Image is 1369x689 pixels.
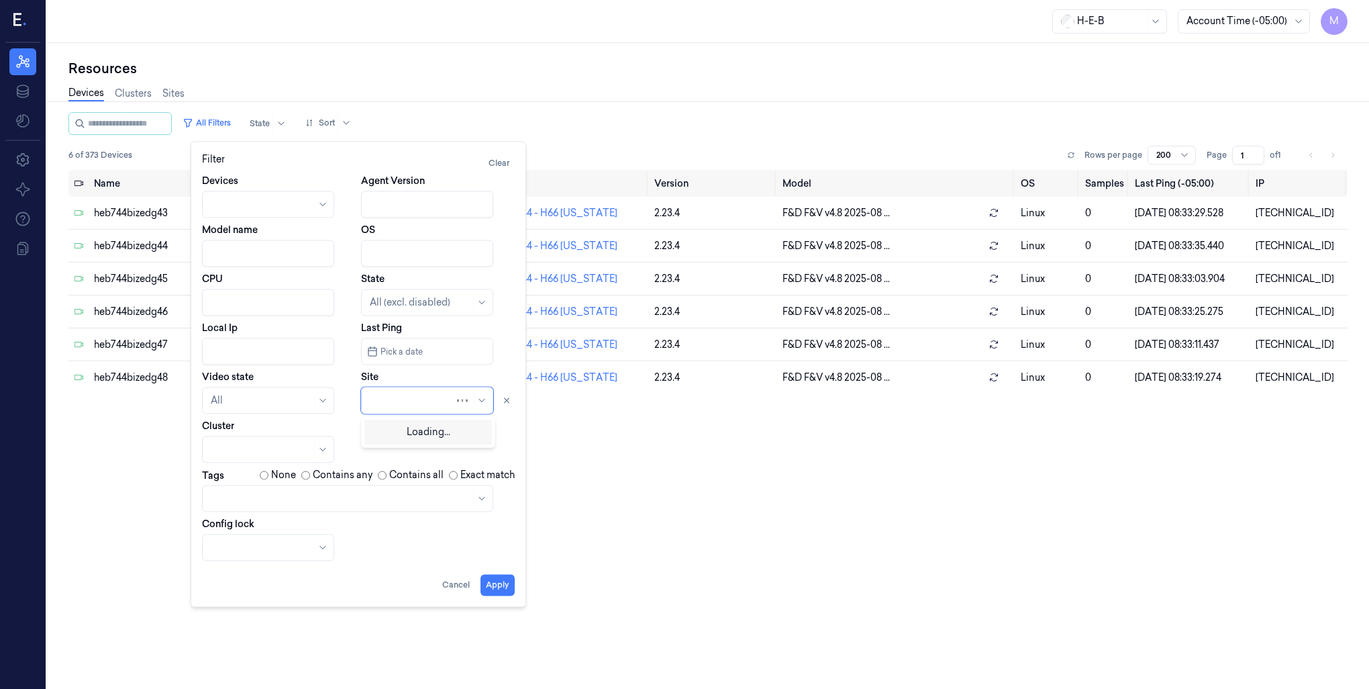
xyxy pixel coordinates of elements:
div: 0 [1085,371,1124,385]
label: State [361,272,385,285]
span: F&D F&V v4.8 2025-08 ... [782,338,890,352]
a: Sites [162,87,185,101]
a: Clusters [115,87,152,101]
p: linux [1021,305,1074,319]
div: heb744bizedg44 [94,239,244,253]
div: 0 [1085,338,1124,352]
div: [DATE] 08:33:11.437 [1135,338,1245,352]
label: Exact match [460,468,515,482]
p: linux [1021,272,1074,286]
div: 2.23.4 [654,305,771,319]
div: 0 [1085,206,1124,220]
label: Contains any [313,468,372,482]
p: linux [1021,206,1074,220]
div: [DATE] 08:33:25.275 [1135,305,1245,319]
p: Rows per page [1084,149,1142,161]
span: of 1 [1270,149,1291,161]
th: Name [89,170,249,197]
label: Contains all [389,468,444,482]
div: 2.23.4 [654,371,771,385]
label: Model name [202,223,258,236]
span: Pick a date [378,345,423,358]
label: Local Ip [202,321,238,334]
div: [DATE] 08:33:03.904 [1135,272,1245,286]
label: Site [361,370,378,383]
th: Model [777,170,1016,197]
p: linux [1021,239,1074,253]
div: [DATE] 08:33:19.274 [1135,371,1245,385]
span: F&D F&V v4.8 2025-08 ... [782,272,890,286]
span: F&D F&V v4.8 2025-08 ... [782,239,890,253]
div: 2.23.4 [654,239,771,253]
div: 0 [1085,305,1124,319]
a: HEB 744 - H66 [US_STATE] [495,207,617,219]
span: F&D F&V v4.8 2025-08 ... [782,371,890,385]
div: [TECHNICAL_ID] [1256,371,1342,385]
div: [TECHNICAL_ID] [1256,305,1342,319]
th: OS [1015,170,1080,197]
div: [TECHNICAL_ID] [1256,338,1342,352]
span: Page [1207,149,1227,161]
th: Version [649,170,776,197]
label: Tags [202,471,224,480]
th: Site [489,170,649,197]
div: [TECHNICAL_ID] [1256,272,1342,286]
div: heb744bizedg48 [94,371,244,385]
div: heb744bizedg47 [94,338,244,352]
button: M [1321,8,1348,35]
label: Video state [202,370,254,383]
div: Loading... [364,420,492,445]
div: 2.23.4 [654,272,771,286]
label: None [271,468,296,482]
a: HEB 744 - H66 [US_STATE] [495,273,617,285]
a: HEB 744 - H66 [US_STATE] [495,306,617,318]
button: Cancel [437,574,475,596]
div: heb744bizedg45 [94,272,244,286]
div: 2.23.4 [654,206,771,220]
label: Cluster [202,419,234,432]
div: 2.23.4 [654,338,771,352]
p: linux [1021,338,1074,352]
button: Apply [480,574,515,596]
nav: pagination [1302,146,1342,165]
a: HEB 744 - H66 [US_STATE] [495,338,617,351]
div: [DATE] 08:33:29.528 [1135,206,1245,220]
div: heb744bizedg46 [94,305,244,319]
span: F&D F&V v4.8 2025-08 ... [782,206,890,220]
div: 0 [1085,272,1124,286]
label: CPU [202,272,223,285]
div: [TECHNICAL_ID] [1256,206,1342,220]
a: HEB 744 - H66 [US_STATE] [495,240,617,252]
label: Config lock [202,517,254,531]
div: Resources [68,59,1348,78]
div: 0 [1085,239,1124,253]
a: Devices [68,86,104,101]
span: 6 of 373 Devices [68,149,132,161]
p: linux [1021,371,1074,385]
th: IP [1250,170,1348,197]
label: OS [361,223,375,236]
th: Samples [1080,170,1129,197]
span: F&D F&V v4.8 2025-08 ... [782,305,890,319]
label: Last Ping [361,321,402,334]
div: [TECHNICAL_ID] [1256,239,1342,253]
button: Clear [483,152,515,174]
button: Pick a date [361,338,493,365]
th: Last Ping (-05:00) [1129,170,1250,197]
label: Agent Version [361,174,425,187]
div: Filter [202,152,515,174]
a: HEB 744 - H66 [US_STATE] [495,371,617,383]
div: [DATE] 08:33:35.440 [1135,239,1245,253]
div: heb744bizedg43 [94,206,244,220]
button: All Filters [177,112,236,134]
label: Devices [202,174,238,187]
